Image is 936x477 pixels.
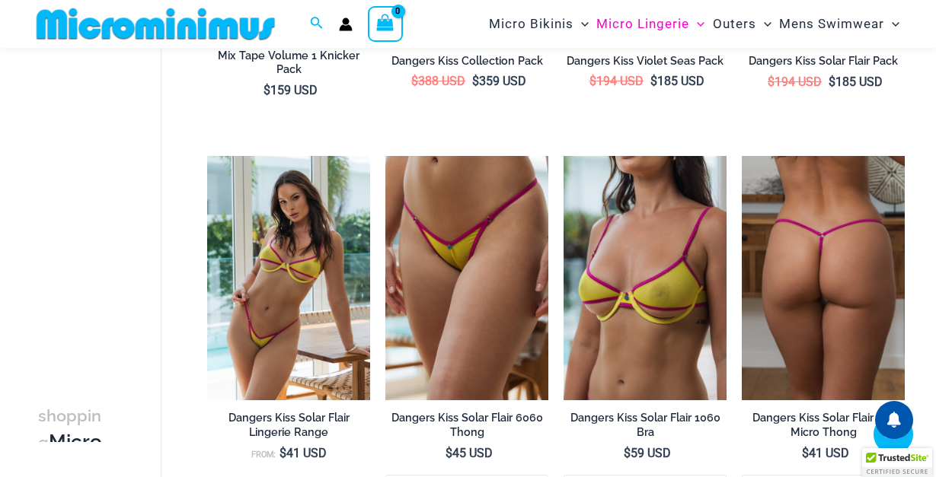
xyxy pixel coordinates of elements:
[589,74,644,88] bdi: 194 USD
[650,74,704,88] bdi: 185 USD
[385,411,548,445] a: Dangers Kiss Solar Flair 6060 Thong
[742,411,905,439] h2: Dangers Kiss Solar Flair 611 Micro Thong
[742,54,905,74] a: Dangers Kiss Solar Flair Pack
[207,411,370,439] h2: Dangers Kiss Solar Flair Lingerie Range
[624,446,631,460] span: $
[368,6,403,41] a: View Shopping Cart, empty
[564,156,727,400] img: Dangers Kiss Solar Flair 1060 Bra 01
[38,406,101,452] span: shopping
[30,7,281,41] img: MM SHOP LOGO FLAT
[742,156,905,400] img: Dangers Kiss Solar Flair 611 Micro 02
[207,49,370,83] a: Mix Tape Volume 1 Knicker Pack
[280,446,286,460] span: $
[589,74,596,88] span: $
[650,74,657,88] span: $
[564,156,727,400] a: Dangers Kiss Solar Flair 1060 Bra 01Dangers Kiss Solar Flair 1060 Bra 02Dangers Kiss Solar Flair ...
[564,54,727,68] h2: Dangers Kiss Violet Seas Pack
[779,5,884,43] span: Mens Swimwear
[596,5,689,43] span: Micro Lingerie
[593,5,708,43] a: Micro LingerieMenu ToggleMenu Toggle
[742,411,905,445] a: Dangers Kiss Solar Flair 611 Micro Thong
[310,14,324,33] a: Search icon link
[884,5,899,43] span: Menu Toggle
[264,83,270,97] span: $
[768,75,822,89] bdi: 194 USD
[768,75,775,89] span: $
[385,411,548,439] h2: Dangers Kiss Solar Flair 6060 Thong
[564,411,727,439] h2: Dangers Kiss Solar Flair 1060 Bra
[624,446,671,460] bdi: 59 USD
[38,51,175,355] iframe: TrustedSite Certified
[713,5,756,43] span: Outers
[829,75,835,89] span: $
[862,448,932,477] div: TrustedSite Certified
[742,54,905,68] h2: Dangers Kiss Solar Flair Pack
[573,5,589,43] span: Menu Toggle
[385,54,548,68] h2: Dangers Kiss Collection Pack
[564,411,727,445] a: Dangers Kiss Solar Flair 1060 Bra
[742,156,905,400] a: Dangers Kiss Solar Flair 611 Micro 01Dangers Kiss Solar Flair 611 Micro 02Dangers Kiss Solar Flai...
[775,5,903,43] a: Mens SwimwearMenu ToggleMenu Toggle
[802,446,849,460] bdi: 41 USD
[385,156,548,400] a: Dangers Kiss Solar Flair 6060 Thong 01Dangers Kiss Solar Flair 6060 Thong 02Dangers Kiss Solar Fl...
[207,156,370,400] a: Dangers Kiss Solar Flair 1060 Bra 6060 Thong 01Dangers Kiss Solar Flair 1060 Bra 6060 Thong 04Dan...
[385,156,548,400] img: Dangers Kiss Solar Flair 6060 Thong 01
[689,5,704,43] span: Menu Toggle
[489,5,573,43] span: Micro Bikinis
[264,83,318,97] bdi: 159 USD
[411,74,418,88] span: $
[829,75,883,89] bdi: 185 USD
[411,74,465,88] bdi: 388 USD
[756,5,771,43] span: Menu Toggle
[207,156,370,400] img: Dangers Kiss Solar Flair 1060 Bra 6060 Thong 01
[564,54,727,74] a: Dangers Kiss Violet Seas Pack
[207,411,370,445] a: Dangers Kiss Solar Flair Lingerie Range
[385,54,548,74] a: Dangers Kiss Collection Pack
[802,446,809,460] span: $
[472,74,479,88] span: $
[251,450,276,460] span: From:
[280,446,327,460] bdi: 41 USD
[446,446,493,460] bdi: 45 USD
[339,17,353,31] a: Account icon link
[472,74,526,88] bdi: 359 USD
[446,446,452,460] span: $
[483,2,906,46] nav: Site Navigation
[207,49,370,77] h2: Mix Tape Volume 1 Knicker Pack
[485,5,593,43] a: Micro BikinisMenu ToggleMenu Toggle
[709,5,775,43] a: OutersMenu ToggleMenu Toggle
